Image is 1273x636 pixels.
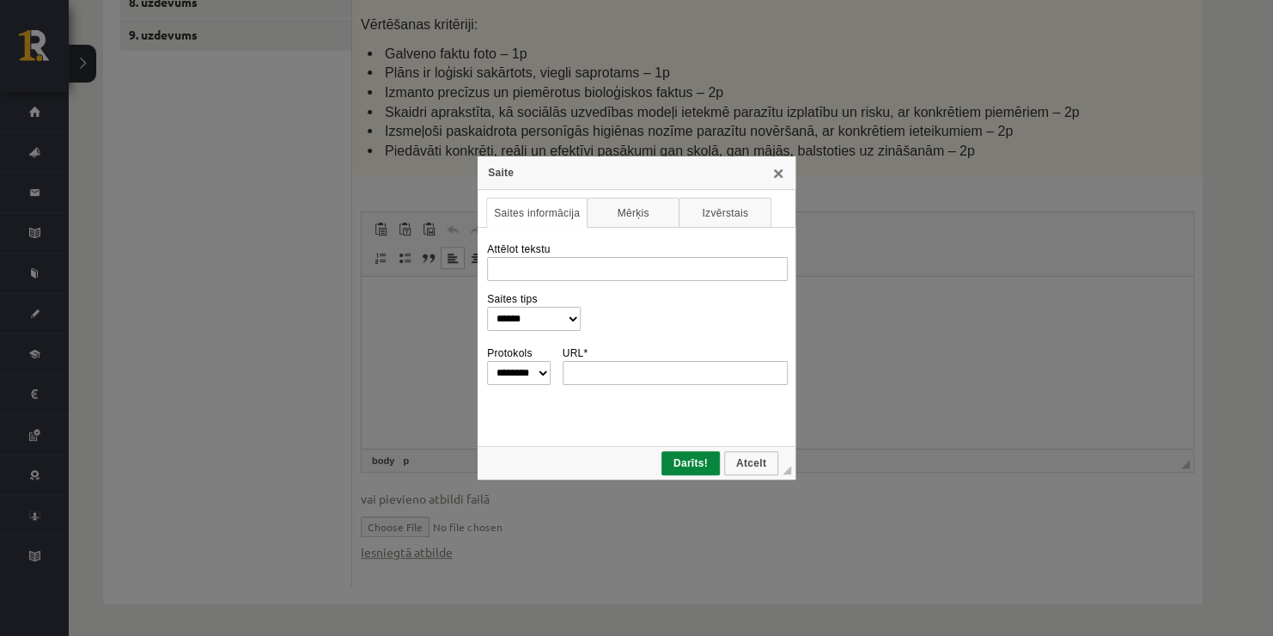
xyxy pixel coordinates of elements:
span: Darīts! [663,457,718,469]
div: Saites informācija [486,235,787,442]
label: Saites tips [487,293,538,305]
div: Saite [478,156,795,190]
div: Mērogot [783,466,791,474]
span: Atcelt [726,457,777,469]
label: URL [563,347,588,359]
a: Atcelt [724,451,778,475]
label: Protokols [487,347,533,359]
body: Bagātinātā teksta redaktors, wiswyg-editor-user-answer-47433804739200 [17,17,814,35]
a: Aizvērt [771,166,785,180]
a: Saites informācija [486,198,588,228]
a: Izvērstais [679,198,771,228]
a: Mērķis [587,198,679,228]
a: Darīts! [661,451,720,475]
label: Attēlot tekstu [487,243,551,255]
